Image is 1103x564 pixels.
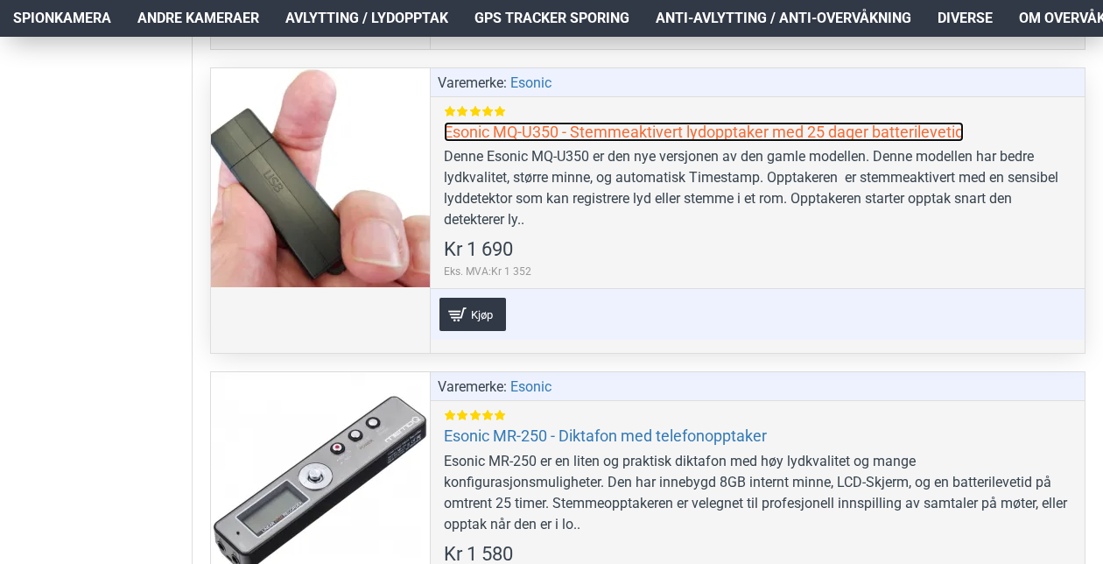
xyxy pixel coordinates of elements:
span: Varemerke: [438,73,507,94]
div: Esonic MR-250 er en liten og praktisk diktafon med høy lydkvalitet og mange konfigurasjonsmulighe... [444,451,1071,535]
a: Esonic [510,73,551,94]
span: Kr 1 580 [444,545,513,564]
span: Spionkamera [13,8,111,29]
div: Denne Esonic MQ-U350 er den nye versjonen av den gamle modellen. Denne modellen har bedre lydkval... [444,146,1071,230]
a: Esonic MQ-U350 - Stemmeaktivert lydopptaker med 25 dager batterilevetid [444,122,964,142]
span: Kjøp [467,309,497,321]
span: GPS Tracker Sporing [474,8,629,29]
span: Andre kameraer [137,8,259,29]
span: Kr 1 690 [444,240,513,259]
span: Eks. MVA:Kr 1 352 [444,264,531,279]
span: Varemerke: [438,377,507,398]
a: Esonic MQ-U350 - Stemmeaktivert lydopptaker med 25 dager batterilevetid Esonic MQ-U350 - Stemmeak... [211,68,430,287]
a: Esonic MR-250 - Diktafon med telefonopptaker [444,426,767,446]
span: Anti-avlytting / Anti-overvåkning [656,8,911,29]
a: Esonic [510,377,551,398]
span: Diverse [938,8,993,29]
span: Avlytting / Lydopptak [285,8,448,29]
